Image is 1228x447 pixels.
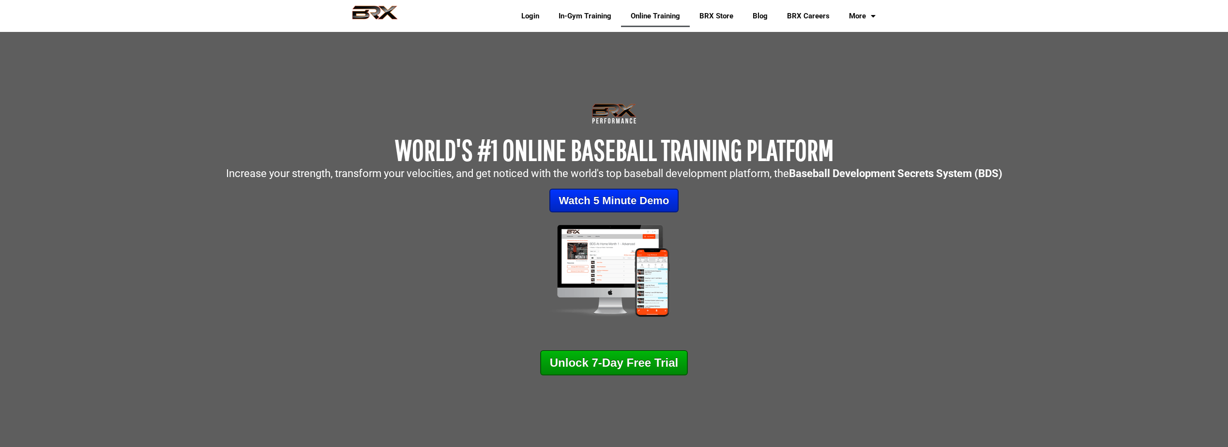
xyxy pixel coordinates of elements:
[512,5,549,27] a: Login
[777,5,839,27] a: BRX Careers
[540,350,688,375] a: Unlock 7-Day Free Trial
[549,5,621,27] a: In-Gym Training
[839,5,885,27] a: More
[395,133,834,166] span: WORLD'S #1 ONLINE BASEBALL TRAINING PLATFORM
[789,167,1002,179] strong: Baseball Development Secrets System (BDS)
[591,102,638,126] img: Transparent-Black-BRX-Logo-White-Performance
[743,5,777,27] a: Blog
[549,189,679,212] a: Watch 5 Minute Demo
[504,5,885,27] div: Navigation Menu
[5,168,1223,179] p: Increase your strength, transform your velocities, and get noticed with the world's top baseball ...
[537,222,691,319] img: Mockup-2-large
[621,5,690,27] a: Online Training
[343,5,407,27] img: BRX Performance
[690,5,743,27] a: BRX Store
